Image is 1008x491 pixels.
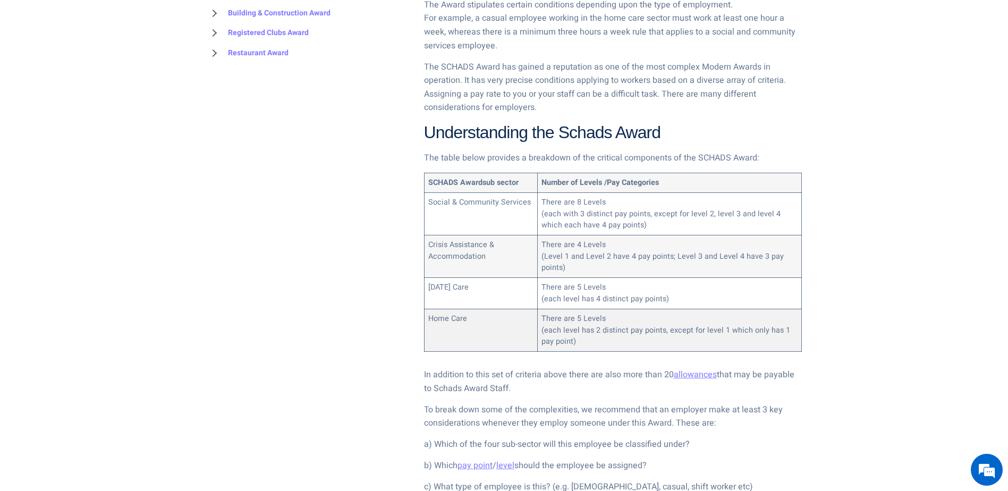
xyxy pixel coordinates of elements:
h3: Understanding the Schads Award [424,122,802,142]
p: In addition to this set of criteria above there are also more than 20 that may be payable to Scha... [424,368,802,395]
p: a) Which of the four sub-sector will this employee be classified under? [424,438,802,452]
a: pay point [458,459,493,472]
p: The table below provides a breakdown of the critical components of the SCHADS Award: [424,151,802,165]
td: There are 4 Levels (Level 1 and Level 2 have 4 pay points; Level 3 and Level 4 have 3 pay points) [538,235,801,277]
td: Home Care [424,309,538,351]
td: There are 8 Levels (each with 3 distinct pay points, except for level 2, level 3 and level 4 whic... [538,192,801,235]
td: Social & Community Services [424,192,538,235]
td: [DATE] Care [424,278,538,309]
a: Registered Clubs Award [207,23,309,43]
strong: Pay Categories [607,177,659,188]
strong: SCHADS Award [428,177,482,188]
td: Crisis Assistance & Accommodation [424,235,538,277]
td: There are 5 Levels (each level has 4 distinct pay points) [538,278,801,309]
td: There are 5 Levels (each level has 2 distinct pay points, except for level 1 which only has 1 pay... [538,309,801,351]
a: Building & Construction Award [207,3,331,23]
p: b) Which / should the employee be assigned? [424,459,802,473]
strong: Number of Levels / [541,177,607,188]
strong: sub sector [482,177,519,188]
a: allowances [674,368,717,381]
p: To break down some of the complexities, we recommend that an employer make at least 3 key conside... [424,403,802,430]
p: The SCHADS Award has gained a reputation as one of the most complex Modern Awards in operation. I... [424,61,802,115]
a: Restaurant Award [207,43,289,63]
a: level [496,459,514,472]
